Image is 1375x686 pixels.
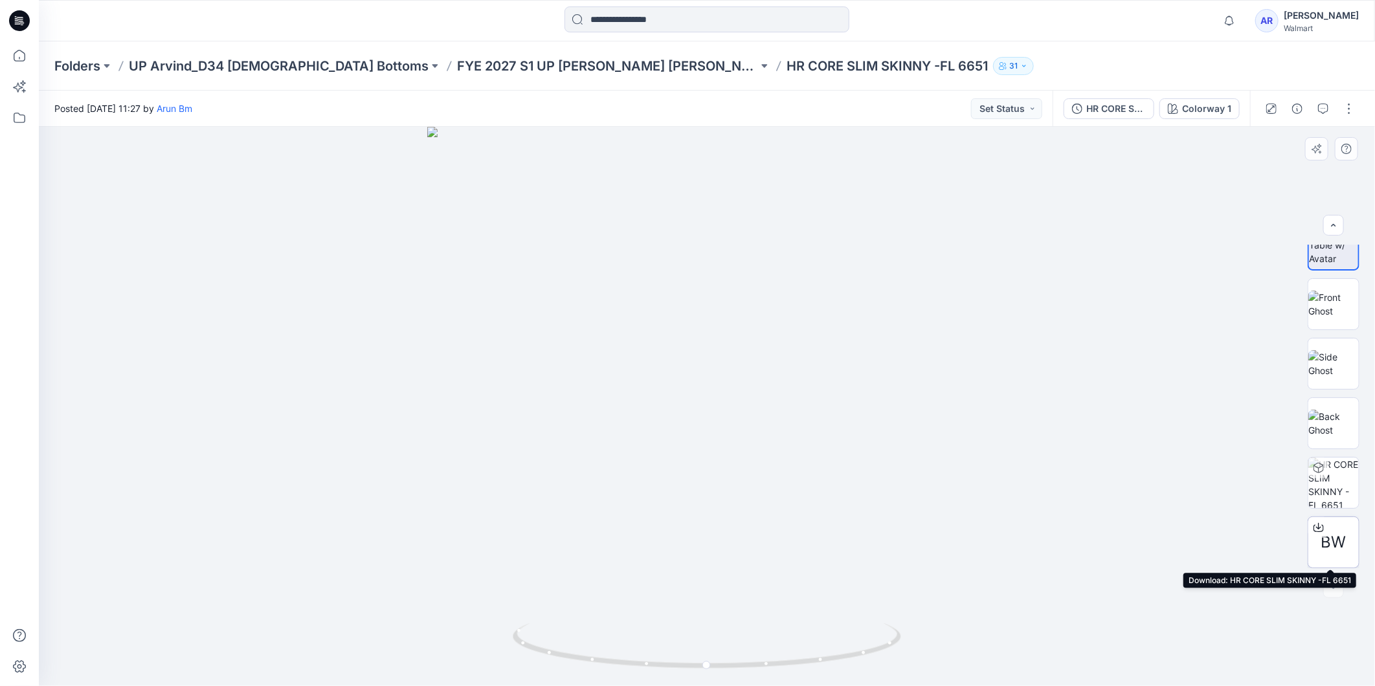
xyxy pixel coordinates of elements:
[1309,225,1358,265] img: Turn Table w/ Avatar
[1086,102,1146,116] div: HR CORE SLIM SKINNY -FL 6651
[1287,98,1308,119] button: Details
[54,57,100,75] a: Folders
[1182,102,1231,116] div: Colorway 1
[1064,98,1154,119] button: HR CORE SLIM SKINNY -FL 6651
[1308,458,1359,508] img: HR CORE SLIM SKINNY -FL 6651 Colorway 1
[157,103,192,114] a: Arun Bm
[1284,8,1359,23] div: [PERSON_NAME]
[1255,9,1279,32] div: AR
[1009,59,1018,73] p: 31
[54,102,192,115] span: Posted [DATE] 11:27 by
[1284,23,1359,33] div: Walmart
[1159,98,1240,119] button: Colorway 1
[1308,350,1359,377] img: Side Ghost
[993,57,1034,75] button: 31
[1321,531,1347,554] span: BW
[129,57,429,75] a: UP Arvind_D34 [DEMOGRAPHIC_DATA] Bottoms
[457,57,758,75] a: FYE 2027 S1 UP [PERSON_NAME] [PERSON_NAME]
[1308,291,1359,318] img: Front Ghost
[787,57,988,75] p: HR CORE SLIM SKINNY -FL 6651
[1308,410,1359,437] img: Back Ghost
